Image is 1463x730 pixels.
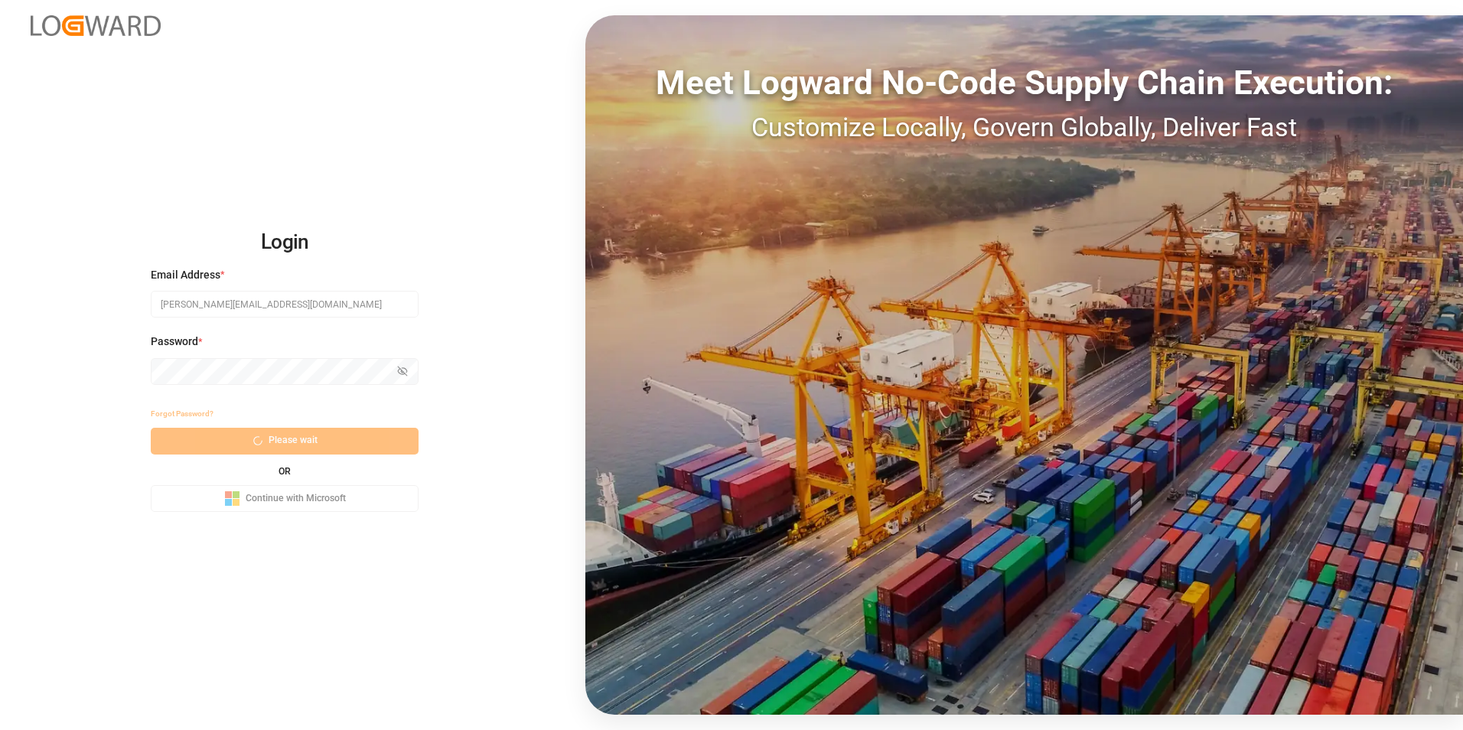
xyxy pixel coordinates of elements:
h2: Login [151,218,419,267]
input: Enter your email [151,291,419,318]
span: Password [151,334,198,350]
div: Meet Logward No-Code Supply Chain Execution: [585,57,1463,108]
small: OR [279,467,291,476]
div: Customize Locally, Govern Globally, Deliver Fast [585,108,1463,147]
img: Logward_new_orange.png [31,15,161,36]
span: Email Address [151,267,220,283]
